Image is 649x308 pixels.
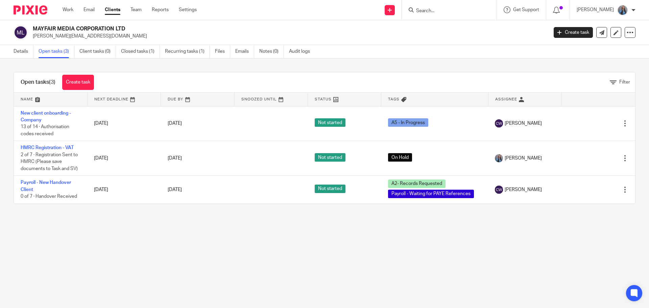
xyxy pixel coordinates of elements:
span: Not started [315,153,345,162]
a: Create task [554,27,593,38]
td: [DATE] [87,106,161,141]
a: Client tasks (0) [79,45,116,58]
span: 13 of 14 · Authorisation codes received [21,124,69,136]
span: Not started [315,185,345,193]
img: svg%3E [14,25,28,40]
p: [PERSON_NAME] [577,6,614,13]
span: Status [315,97,332,101]
input: Search [415,8,476,14]
img: Pixie [14,5,47,15]
span: [DATE] [168,156,182,161]
a: Recurring tasks (1) [165,45,210,58]
img: svg%3E [495,119,503,127]
img: Amanda-scaled.jpg [495,154,503,162]
a: HMRC Registration - VAT [21,145,74,150]
a: Payroll - New Handover Client [21,180,71,192]
span: On Hold [388,153,412,162]
span: [PERSON_NAME] [505,186,542,193]
img: svg%3E [495,186,503,194]
span: 0 of 7 · Handover Received [21,194,77,199]
span: [PERSON_NAME] [505,120,542,127]
span: (3) [49,79,55,85]
a: Work [63,6,73,13]
a: Closed tasks (1) [121,45,160,58]
span: [DATE] [168,187,182,192]
span: Tags [388,97,400,101]
td: [DATE] [87,176,161,204]
h1: Open tasks [21,79,55,86]
td: [DATE] [87,141,161,176]
span: A5 - In Progress [388,118,428,127]
span: 2 of 7 · Registration Sent to HMRC (Please save documents to Task and SV) [21,152,78,171]
a: Files [215,45,230,58]
span: [DATE] [168,121,182,126]
a: New client onboarding - Company [21,111,71,122]
a: Reports [152,6,169,13]
span: [PERSON_NAME] [505,155,542,162]
p: [PERSON_NAME][EMAIL_ADDRESS][DOMAIN_NAME] [33,33,544,40]
a: Emails [235,45,254,58]
span: Not started [315,118,345,127]
h2: MAYFAIR MEDIA CORPORATION LTD [33,25,441,32]
a: Open tasks (3) [39,45,74,58]
a: Audit logs [289,45,315,58]
span: Get Support [513,7,539,12]
a: Team [130,6,142,13]
span: Payroll - Waiting for PAYE References [388,190,474,198]
a: Create task [62,75,94,90]
a: Notes (0) [259,45,284,58]
a: Clients [105,6,120,13]
span: A2- Records Requested [388,180,446,188]
a: Settings [179,6,197,13]
a: Email [83,6,95,13]
a: Details [14,45,33,58]
span: Snoozed Until [241,97,277,101]
span: Filter [619,80,630,85]
img: Amanda-scaled.jpg [617,5,628,16]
